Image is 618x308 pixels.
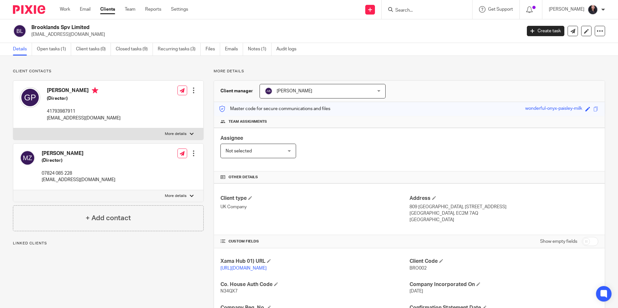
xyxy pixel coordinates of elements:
span: Assignee [220,136,243,141]
a: Work [60,6,70,13]
a: Closed tasks (9) [116,43,153,56]
a: Emails [225,43,243,56]
span: Not selected [226,149,252,153]
p: 41793987911 [47,108,121,115]
a: Details [13,43,32,56]
h4: + Add contact [86,213,131,223]
img: Pixie [13,5,45,14]
span: [PERSON_NAME] [277,89,312,93]
p: More details [165,131,186,137]
p: [PERSON_NAME] [549,6,584,13]
p: UK Company [220,204,409,210]
p: [EMAIL_ADDRESS][DOMAIN_NAME] [31,31,517,38]
p: Client contacts [13,69,204,74]
a: Email [80,6,91,13]
span: Other details [229,175,258,180]
a: Create task [527,26,564,36]
p: 809 [GEOGRAPHIC_DATA], [STREET_ADDRESS] [410,204,598,210]
p: [GEOGRAPHIC_DATA] [410,217,598,223]
p: [EMAIL_ADDRESS][DOMAIN_NAME] [47,115,121,121]
h4: Co. House Auth Code [220,281,409,288]
h4: CUSTOM FIELDS [220,239,409,244]
a: Notes (1) [248,43,272,56]
h4: [PERSON_NAME] [47,87,121,95]
a: Files [206,43,220,56]
h4: Client Code [410,258,598,265]
h4: Client type [220,195,409,202]
a: Client tasks (0) [76,43,111,56]
p: More details [165,193,186,199]
a: Settings [171,6,188,13]
h4: Company Incorporated On [410,281,598,288]
img: svg%3E [13,24,27,38]
p: Master code for secure communications and files [219,106,330,112]
a: Audit logs [276,43,301,56]
span: Team assignments [229,119,267,124]
div: wonderful-onyx-paisley-milk [525,105,582,113]
h5: (Director) [47,95,121,102]
h2: Brooklands Spv Limited [31,24,420,31]
span: [DATE] [410,289,423,293]
img: svg%3E [265,87,272,95]
a: Clients [100,6,115,13]
a: Recurring tasks (3) [158,43,201,56]
h3: Client manager [220,88,253,94]
img: svg%3E [20,87,40,108]
p: [GEOGRAPHIC_DATA], EC2M 7AQ [410,210,598,217]
img: svg%3E [20,150,35,166]
a: Team [125,6,135,13]
input: Search [395,8,453,14]
h4: Address [410,195,598,202]
img: MicrosoftTeams-image.jfif [588,5,598,15]
p: 07824 085 228 [42,170,115,177]
span: N34QX7 [220,289,238,293]
p: Linked clients [13,241,204,246]
a: [URL][DOMAIN_NAME] [220,266,267,271]
h4: [PERSON_NAME] [42,150,115,157]
i: Primary [92,87,98,94]
span: Get Support [488,7,513,12]
a: Open tasks (1) [37,43,71,56]
p: More details [214,69,605,74]
h5: (Director) [42,157,115,164]
span: BRO002 [410,266,427,271]
a: Reports [145,6,161,13]
h4: Xama Hub 01) URL [220,258,409,265]
p: [EMAIL_ADDRESS][DOMAIN_NAME] [42,177,115,183]
label: Show empty fields [540,238,577,245]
